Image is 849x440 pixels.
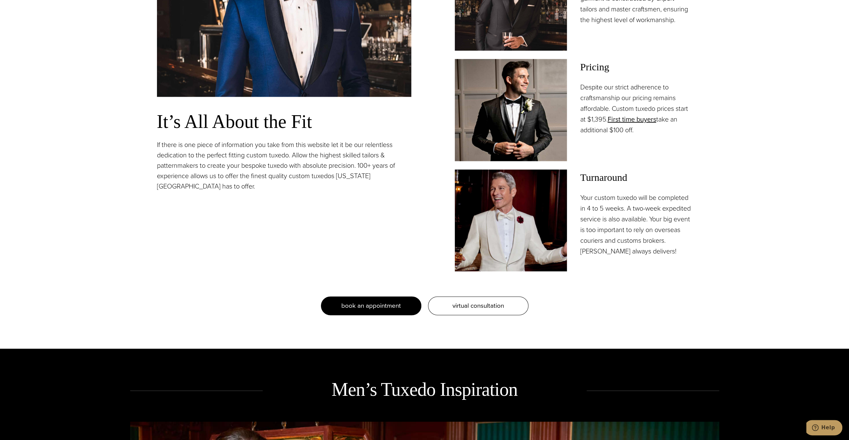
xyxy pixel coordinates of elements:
[455,169,567,271] img: Model in white custom tailored tuxedo jacket with wide white shawl lapel, white shirt and bowtie....
[806,420,842,437] iframe: Opens a widget where you can chat to one of our agents
[580,82,692,135] p: Despite our strict adherence to craftsmanship our pricing remains affordable. Custom tuxedo price...
[452,301,504,310] span: virtual consultation
[341,301,401,310] span: book an appointment
[321,296,421,315] a: book an appointment
[580,169,692,186] span: Turnaround
[455,59,567,161] img: Client in classic black shawl collar black custom tuxedo.
[263,377,587,401] h2: Men’s Tuxedo Inspiration
[580,59,692,75] span: Pricing
[157,110,411,133] h3: It’s All About the Fit
[428,296,528,315] a: virtual consultation
[580,192,692,256] p: Your custom tuxedo will be completed in 4 to 5 weeks. A two-week expedited service is also availa...
[157,140,411,192] p: If there is one piece of information you take from this website let it be our relentless dedicati...
[608,114,656,124] a: First time buyers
